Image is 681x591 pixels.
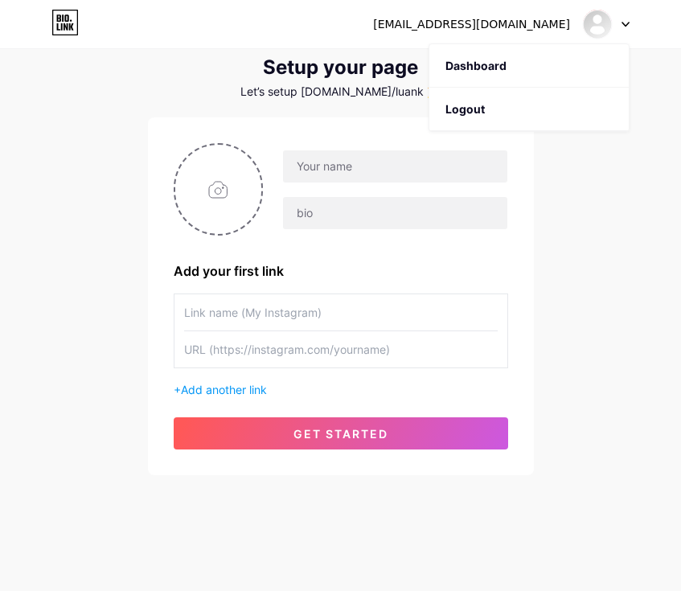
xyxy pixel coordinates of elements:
[429,44,629,88] a: Dashboard
[184,331,498,367] input: URL (https://instagram.com/yourname)
[373,16,570,33] div: [EMAIL_ADDRESS][DOMAIN_NAME]
[181,383,267,396] span: Add another link
[184,294,498,330] input: Link name (My Instagram)
[174,417,508,449] button: get started
[148,56,534,79] div: Setup your page
[174,381,508,398] div: +
[283,150,507,183] input: Your name
[283,197,507,229] input: bio
[174,261,508,281] div: Add your first link
[148,85,534,98] div: Let’s setup [DOMAIN_NAME]/luank 🎉
[582,9,613,39] img: Luan K
[293,427,388,441] span: get started
[429,88,629,131] li: Logout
